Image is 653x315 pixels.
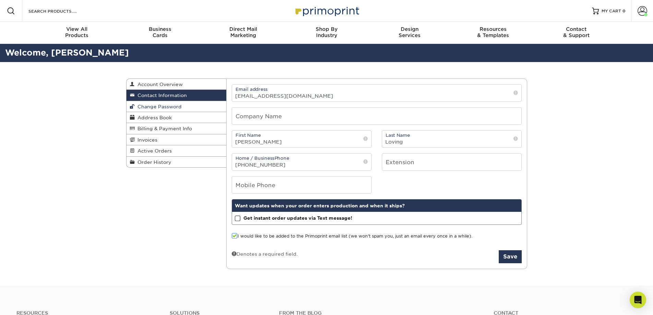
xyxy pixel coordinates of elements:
span: Active Orders [135,148,172,154]
span: Billing & Payment Info [135,126,192,131]
div: Industry [285,26,368,38]
span: Design [368,26,451,32]
div: Want updates when your order enters production and when it ships? [232,199,521,212]
a: Change Password [126,101,227,112]
div: Open Intercom Messenger [630,292,646,308]
span: 0 [622,9,626,13]
a: Invoices [126,134,227,145]
a: Resources& Templates [451,22,535,44]
img: Primoprint [292,3,361,18]
a: DesignServices [368,22,451,44]
span: Shop By [285,26,368,32]
button: Save [499,250,522,263]
a: BusinessCards [118,22,202,44]
span: Account Overview [135,82,183,87]
span: Contact Information [135,93,187,98]
strong: Get instant order updates via Text message! [243,215,352,221]
a: Contact Information [126,90,227,101]
span: Contact [535,26,618,32]
span: Invoices [135,137,157,143]
a: Address Book [126,112,227,123]
label: I would like to be added to the Primoprint email list (we won't spam you, just an email every onc... [232,233,472,240]
span: View All [35,26,119,32]
a: Contact& Support [535,22,618,44]
a: Billing & Payment Info [126,123,227,134]
iframe: Google Customer Reviews [2,294,58,313]
span: Order History [135,159,171,165]
div: Services [368,26,451,38]
div: Marketing [202,26,285,38]
a: Shop ByIndustry [285,22,368,44]
span: Business [118,26,202,32]
div: & Support [535,26,618,38]
div: Cards [118,26,202,38]
a: Direct MailMarketing [202,22,285,44]
div: Denotes a required field. [232,250,298,257]
a: Order History [126,157,227,167]
a: Account Overview [126,79,227,90]
div: Products [35,26,119,38]
input: SEARCH PRODUCTS..... [28,7,95,15]
span: MY CART [602,8,621,14]
a: View AllProducts [35,22,119,44]
a: Active Orders [126,145,227,156]
span: Direct Mail [202,26,285,32]
span: Address Book [135,115,172,120]
span: Resources [451,26,535,32]
div: & Templates [451,26,535,38]
span: Change Password [135,104,182,109]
